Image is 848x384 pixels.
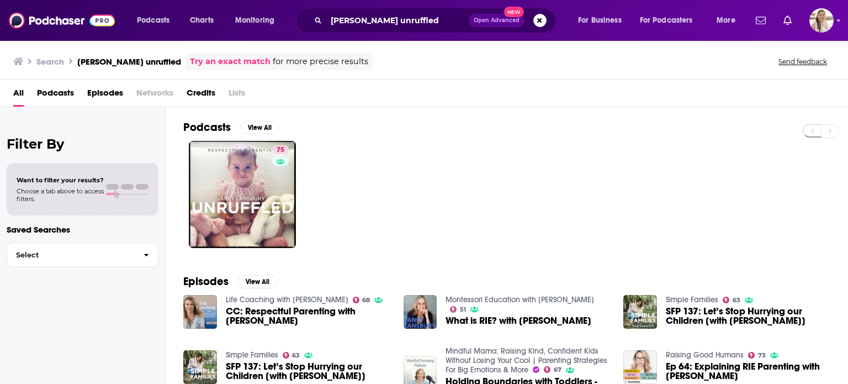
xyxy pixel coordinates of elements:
[227,12,289,29] button: open menu
[87,84,123,107] a: Episodes
[751,11,770,30] a: Show notifications dropdown
[469,14,524,27] button: Open AdvancedNew
[748,352,766,359] a: 73
[190,13,214,28] span: Charts
[809,8,834,33] button: Show profile menu
[446,346,607,375] a: Mindful Mama: Raising Kind, Confident Kids Without Losing Your Cool | Parenting Strategies For Bi...
[809,8,834,33] span: Logged in as acquavie
[77,56,181,67] h3: [PERSON_NAME] unruffled
[37,84,74,107] a: Podcasts
[733,298,740,303] span: 63
[129,12,184,29] button: open menu
[226,362,390,381] span: SFP 137: Let’s Stop Hurrying our Children [with [PERSON_NAME]]
[666,362,830,381] span: Ep 64: Explaining RIE Parenting with [PERSON_NAME]
[666,307,830,325] a: SFP 137: Let’s Stop Hurrying our Children [with Janet Lansbury]
[9,10,115,31] img: Podchaser - Follow, Share and Rate Podcasts
[362,298,370,303] span: 68
[779,11,796,30] a: Show notifications dropdown
[578,13,622,28] span: For Business
[326,12,469,29] input: Search podcasts, credits, & more...
[633,12,709,29] button: open menu
[187,84,215,107] a: Credits
[446,316,591,325] a: What is RIE? with Janet Lansbury
[570,12,635,29] button: open menu
[229,84,245,107] span: Lists
[17,187,104,203] span: Choose a tab above to access filters.
[353,297,370,303] a: 68
[446,295,594,304] a: Montessori Education with Jesse McCarthy
[273,55,368,68] span: for more precise results
[226,307,390,325] span: CC: Respectful Parenting with [PERSON_NAME]
[183,275,229,288] h2: Episodes
[450,306,466,313] a: 51
[554,367,561,372] span: 67
[237,275,277,288] button: View All
[183,350,217,384] img: SFP 137: Let’s Stop Hurrying our Children [with Janet Lansbury]
[7,136,158,152] h2: Filter By
[226,307,390,325] a: CC: Respectful Parenting with Janet Lansbury
[666,350,744,360] a: Raising Good Humans
[623,350,657,384] img: Ep 64: Explaining RIE Parenting with Janet Lansbury
[666,307,830,325] span: SFP 137: Let’s Stop Hurrying our Children [with [PERSON_NAME]]
[666,295,718,304] a: Simple Families
[183,120,279,134] a: PodcastsView All
[292,353,300,358] span: 63
[504,7,524,17] span: New
[306,8,566,33] div: Search podcasts, credits, & more...
[36,56,64,67] h3: Search
[723,297,740,303] a: 63
[13,84,24,107] a: All
[136,84,173,107] span: Networks
[226,295,348,304] a: Life Coaching with Christine Hassler
[235,13,274,28] span: Monitoring
[7,251,135,259] span: Select
[717,13,735,28] span: More
[137,13,169,28] span: Podcasts
[189,141,296,248] a: 75
[7,243,158,267] button: Select
[623,295,657,329] img: SFP 137: Let’s Stop Hurrying our Children [with Janet Lansbury]
[190,55,271,68] a: Try an exact match
[183,120,231,134] h2: Podcasts
[758,353,766,358] span: 73
[183,12,220,29] a: Charts
[775,57,830,66] button: Send feedback
[183,275,277,288] a: EpisodesView All
[226,350,278,360] a: Simple Families
[640,13,693,28] span: For Podcasters
[544,366,561,373] a: 67
[709,12,749,29] button: open menu
[183,295,217,329] img: CC: Respectful Parenting with Janet Lansbury
[17,176,104,184] span: Want to filter your results?
[226,362,390,381] a: SFP 137: Let’s Stop Hurrying our Children [with Janet Lansbury]
[277,145,284,156] span: 75
[666,362,830,381] a: Ep 64: Explaining RIE Parenting with Janet Lansbury
[272,145,289,154] a: 75
[240,121,279,134] button: View All
[446,316,591,325] span: What is RIE? with [PERSON_NAME]
[283,352,300,359] a: 63
[809,8,834,33] img: User Profile
[474,18,520,23] span: Open Advanced
[404,295,437,329] img: What is RIE? with Janet Lansbury
[7,224,158,235] p: Saved Searches
[460,307,466,312] span: 51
